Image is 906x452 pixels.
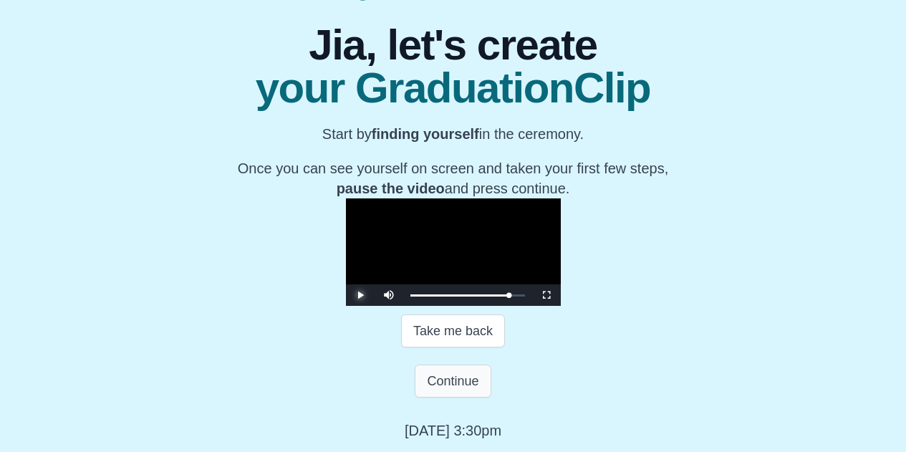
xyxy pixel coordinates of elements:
[238,124,668,144] p: Start by in the ceremony.
[372,126,479,142] b: finding yourself
[532,284,561,306] button: Fullscreen
[410,294,525,297] div: Progress Bar
[238,24,668,67] span: Jia, let's create
[238,67,668,110] span: your GraduationClip
[337,181,445,196] b: pause the video
[401,314,505,347] button: Take me back
[405,420,501,441] p: [DATE] 3:30pm
[346,284,375,306] button: Play
[346,198,561,306] div: Video Player
[415,365,491,398] button: Continue
[375,284,403,306] button: Mute
[238,158,668,198] p: Once you can see yourself on screen and taken your first few steps, and press continue.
